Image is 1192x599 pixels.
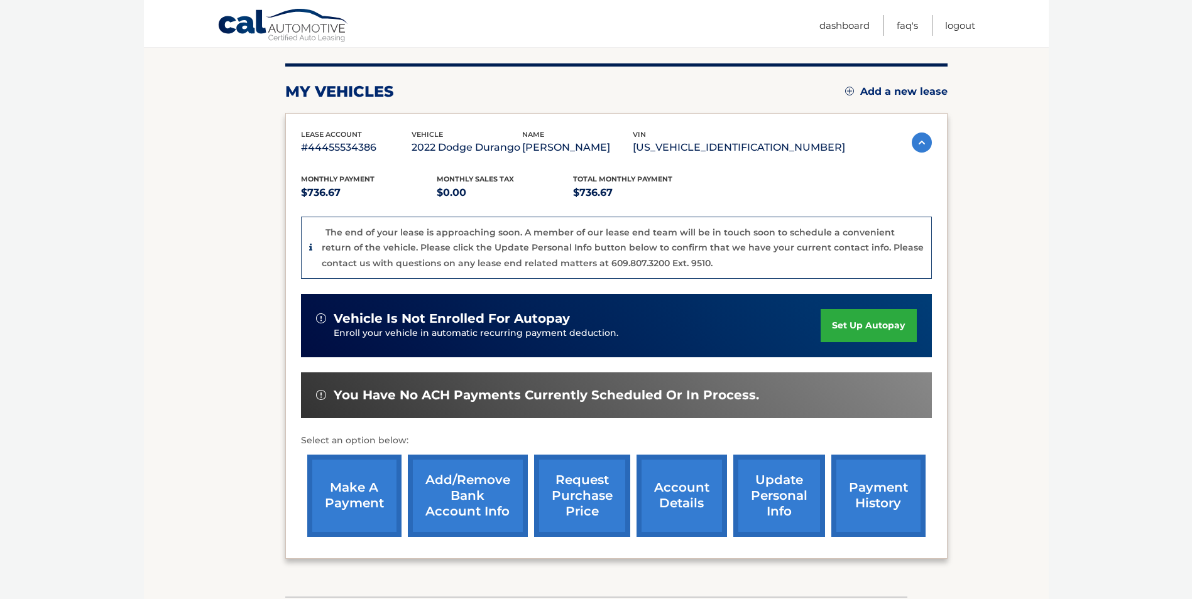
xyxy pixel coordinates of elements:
[408,455,528,537] a: Add/Remove bank account info
[733,455,825,537] a: update personal info
[912,132,932,153] img: accordion-active.svg
[897,15,918,36] a: FAQ's
[633,130,646,139] span: vin
[334,387,759,403] span: You have no ACH payments currently scheduled or in process.
[412,139,522,156] p: 2022 Dodge Durango
[301,139,412,156] p: #44455534386
[301,130,362,139] span: lease account
[633,139,845,156] p: [US_VEHICLE_IDENTIFICATION_NUMBER]
[285,82,394,101] h2: my vehicles
[845,85,948,98] a: Add a new lease
[522,130,544,139] span: name
[945,15,975,36] a: Logout
[412,130,443,139] span: vehicle
[573,175,672,183] span: Total Monthly Payment
[334,326,821,340] p: Enroll your vehicle in automatic recurring payment deduction.
[522,139,633,156] p: [PERSON_NAME]
[437,175,514,183] span: Monthly sales Tax
[334,311,570,326] span: vehicle is not enrolled for autopay
[316,313,326,323] img: alert-white.svg
[307,455,402,537] a: make a payment
[831,455,926,537] a: payment history
[573,184,709,202] p: $736.67
[534,455,630,537] a: request purchase price
[316,390,326,400] img: alert-white.svg
[301,175,375,183] span: Monthly Payment
[301,184,437,202] p: $736.67
[637,455,727,537] a: account details
[845,87,854,95] img: add.svg
[322,227,924,269] p: The end of your lease is approaching soon. A member of our lease end team will be in touch soon t...
[301,433,932,448] p: Select an option below:
[821,309,916,342] a: set up autopay
[437,184,573,202] p: $0.00
[217,8,349,45] a: Cal Automotive
[819,15,870,36] a: Dashboard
